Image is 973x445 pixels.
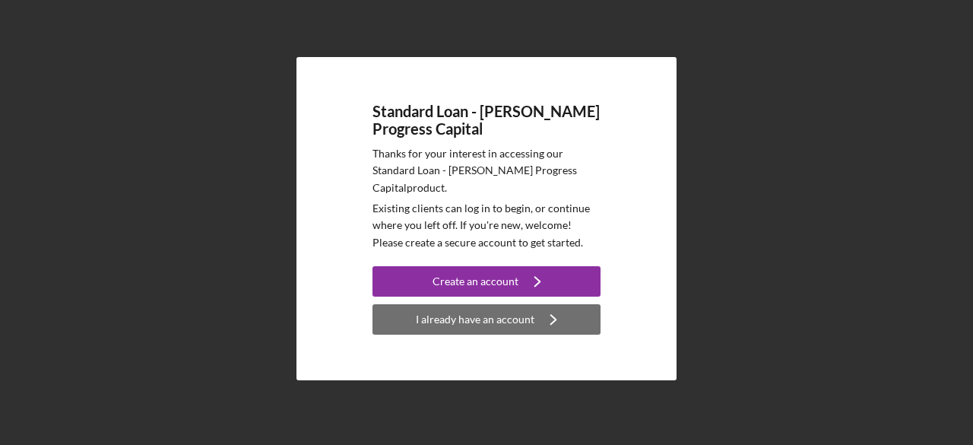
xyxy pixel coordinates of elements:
[372,304,601,335] button: I already have an account
[372,266,601,300] a: Create an account
[372,200,601,251] p: Existing clients can log in to begin, or continue where you left off. If you're new, welcome! Ple...
[416,304,534,335] div: I already have an account
[372,145,601,196] p: Thanks for your interest in accessing our Standard Loan - [PERSON_NAME] Progress Capital product.
[433,266,518,297] div: Create an account
[372,266,601,297] button: Create an account
[372,103,601,138] h4: Standard Loan - [PERSON_NAME] Progress Capital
